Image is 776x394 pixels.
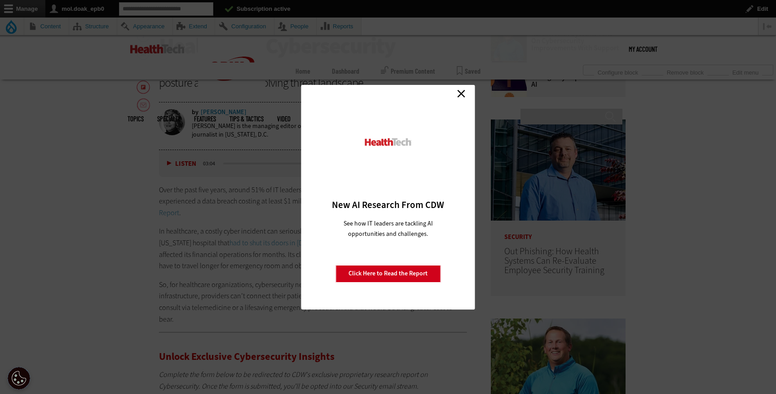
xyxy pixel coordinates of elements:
p: See how IT leaders are tackling AI opportunities and challenges. [333,218,444,239]
img: HealthTech_0_0.png [364,137,413,147]
div: Cookie Settings [8,367,30,390]
a: Click Here to Read the Report [335,265,441,282]
button: Open Preferences [8,367,30,390]
a: Close [454,87,468,101]
h3: New AI Research From CDW [317,199,459,211]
